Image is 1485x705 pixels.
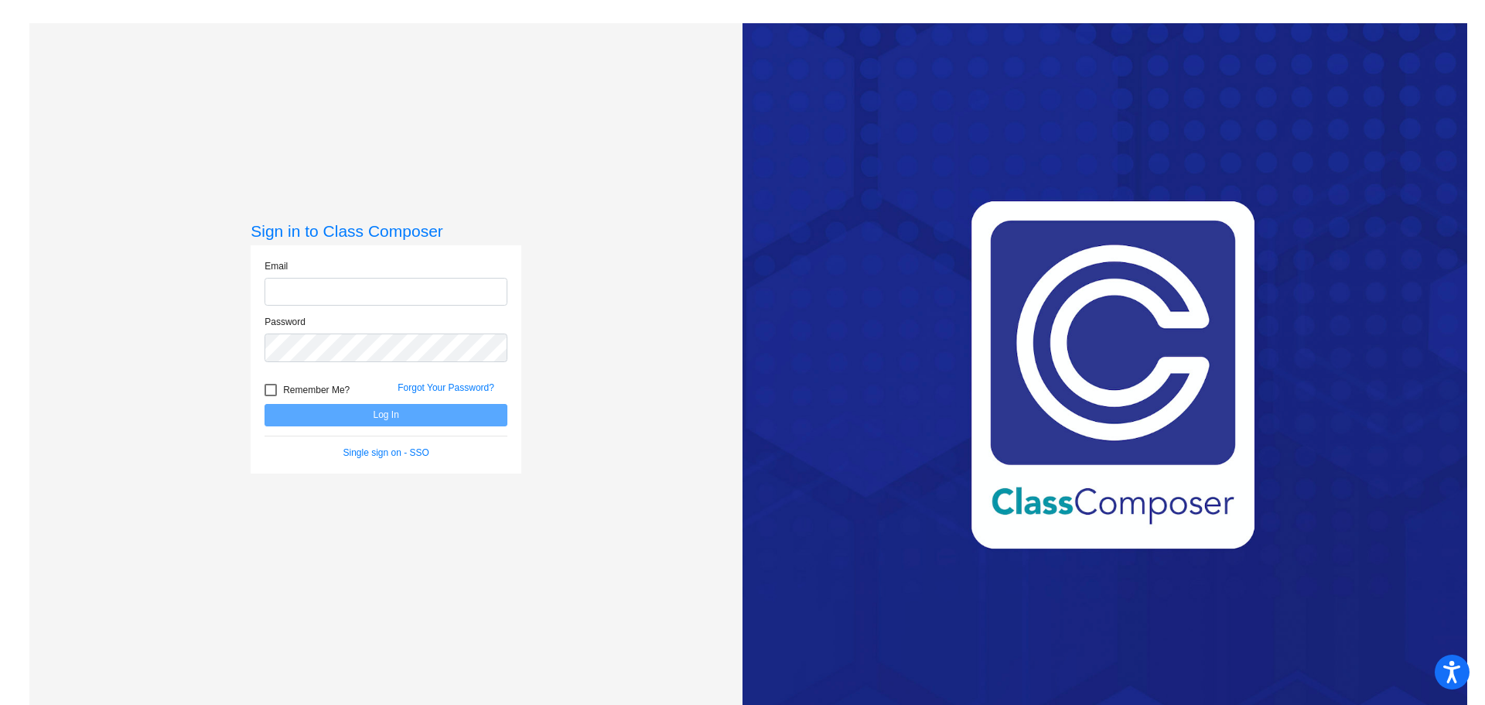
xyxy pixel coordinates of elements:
h3: Sign in to Class Composer [251,221,521,241]
a: Single sign on - SSO [343,447,429,458]
a: Forgot Your Password? [398,382,494,393]
button: Log In [265,404,507,426]
span: Remember Me? [283,381,350,399]
label: Email [265,259,288,273]
label: Password [265,315,306,329]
